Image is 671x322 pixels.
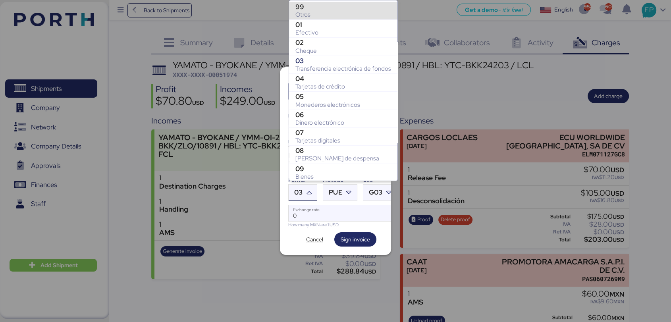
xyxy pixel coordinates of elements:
div: How many MXN are 1 USD [288,222,397,228]
span: 03 [294,189,303,196]
span: Sign invoice [341,235,370,244]
div: 08 [295,147,391,154]
div: [PERSON_NAME] de despensa [295,154,391,162]
div: 07 [295,129,391,137]
button: Cancel [295,232,334,247]
div: Dinero electrónico [295,119,391,127]
div: Efectivo [295,29,391,37]
div: 04 [295,75,391,83]
span: G03 [369,189,382,196]
div: Monederos electrónicos [295,101,391,109]
div: Forma [288,176,317,184]
div: 99 [295,3,391,11]
div: 09 [295,165,391,173]
div: 02 [295,39,391,46]
span: Cancel [306,235,323,244]
span: PUE [329,189,342,196]
button: Sign invoice [334,232,376,247]
div: 03 [295,57,391,65]
div: Tarjetas de crédito [295,83,391,91]
div: 06 [295,111,391,119]
input: Exchange rate [289,205,397,221]
div: Transferencia electrónica de fondos [295,65,391,73]
div: 05 [295,93,391,100]
div: Tarjetas digitales [295,137,391,145]
div: 01 [295,21,391,29]
div: Cheque [295,47,391,55]
div: Bienes [295,173,391,181]
div: Otros [295,11,391,19]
